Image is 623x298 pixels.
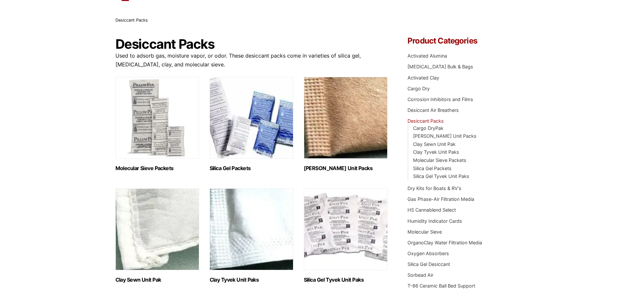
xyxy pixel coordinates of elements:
h4: Product Categories [407,37,508,45]
a: [MEDICAL_DATA] Bulk & Bags [407,64,473,69]
img: Silica Gel Tyvek Unit Paks [304,188,388,270]
h2: [PERSON_NAME] Unit Packs [304,165,388,171]
h2: Silica Gel Packets [210,165,293,171]
a: Desiccant Packs [407,118,444,124]
h1: Desiccant Packs [115,37,388,51]
a: OrganoClay Water Filtration Media [407,240,482,245]
a: T-86 Ceramic Ball Bed Support [407,283,475,289]
p: Used to adsorb gas, moisture vapor, or odor. These desiccant packs come in varieties of silica ge... [115,51,388,69]
a: Dry Kits for Boats & RV's [407,185,461,191]
a: Clay Sewn Unit Pak [413,141,456,147]
a: Corrosion Inhibitors and Films [407,96,473,102]
a: Visit product category Clay Kraft Unit Packs [304,77,388,171]
a: Humidity Indicator Cards [407,218,462,224]
a: Desiccant Air Breathers [407,107,459,113]
a: Oxygen Absorbers [407,251,449,256]
a: Molecular Sieve [407,229,442,235]
img: Clay Tyvek Unit Paks [210,188,293,270]
a: Sorbead Air [407,272,433,278]
img: Molecular Sieve Packets [115,77,199,159]
h2: Clay Sewn Unit Pak [115,277,199,283]
a: Gas Phase-Air Filtration Media [407,196,474,202]
a: Silica Gel Desiccant [407,261,450,267]
a: Visit product category Clay Tyvek Unit Paks [210,188,293,283]
h2: Clay Tyvek Unit Paks [210,277,293,283]
a: Molecular Sieve Packets [413,157,466,163]
a: [PERSON_NAME] Unit Packs [413,133,476,139]
h2: Silica Gel Tyvek Unit Paks [304,277,388,283]
a: Visit product category Clay Sewn Unit Pak [115,188,199,283]
a: Visit product category Silica Gel Tyvek Unit Paks [304,188,388,283]
img: Clay Kraft Unit Packs [304,77,388,159]
a: HS Cannablend Select [407,207,456,213]
a: Cargo Dry [407,86,430,91]
a: Clay Tyvek Unit Paks [413,149,459,155]
a: Silica Gel Packets [413,166,452,171]
a: Activated Clay [407,75,439,80]
h2: Molecular Sieve Packets [115,165,199,171]
a: Silica Gel Tyvek Unit Paks [413,173,469,179]
img: Clay Sewn Unit Pak [115,188,199,270]
a: Activated Alumina [407,53,447,59]
a: Cargo DryPak [413,125,443,131]
img: Silica Gel Packets [210,77,293,159]
span: Desiccant Packs [115,18,148,23]
a: Visit product category Silica Gel Packets [210,77,293,171]
a: Visit product category Molecular Sieve Packets [115,77,199,171]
